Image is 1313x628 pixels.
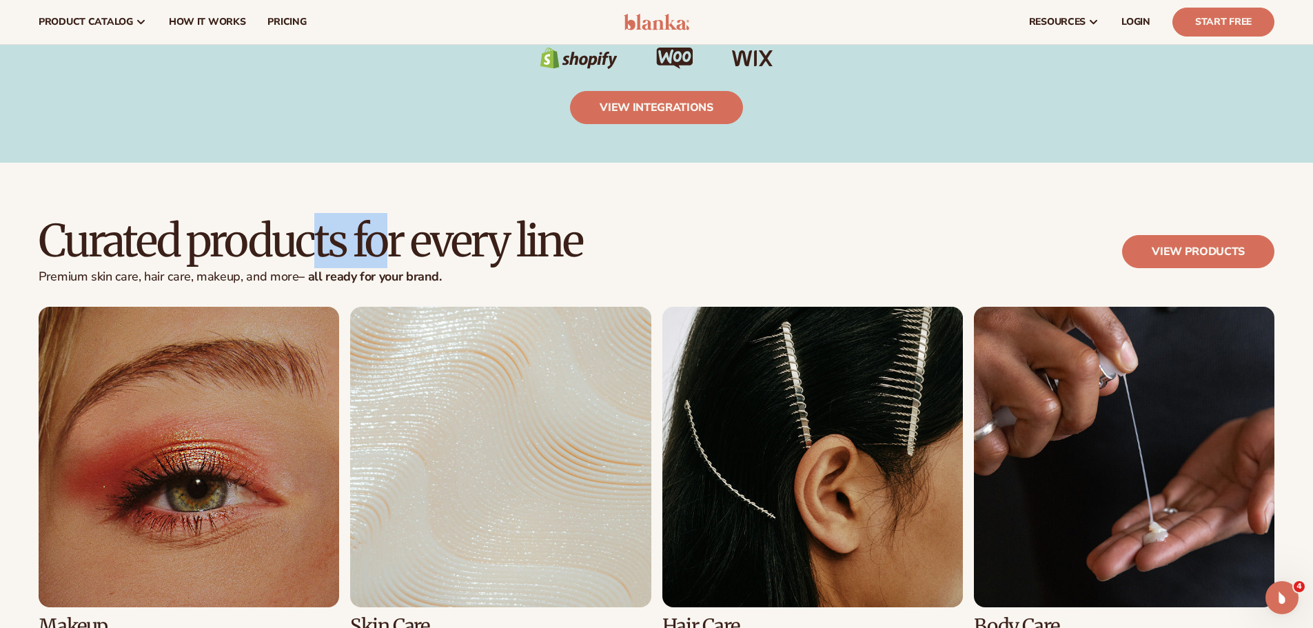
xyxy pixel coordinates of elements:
a: View products [1122,235,1274,268]
img: Shopify Image 20 [540,48,618,70]
a: view integrations [570,91,743,124]
span: How It Works [169,17,246,28]
span: product catalog [39,17,133,28]
span: resources [1029,17,1086,28]
p: Premium skin care, hair care, makeup, and more [39,270,582,285]
span: pricing [267,17,306,28]
img: logo [624,14,689,30]
span: 4 [1294,581,1305,592]
span: LOGIN [1121,17,1150,28]
img: Shopify Image 22 [732,50,773,67]
iframe: Intercom live chat [1265,581,1299,614]
h2: Curated products for every line [39,218,582,264]
a: Start Free [1172,8,1274,37]
strong: – all ready for your brand. [298,268,441,285]
img: Shopify Image 21 [656,48,693,69]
